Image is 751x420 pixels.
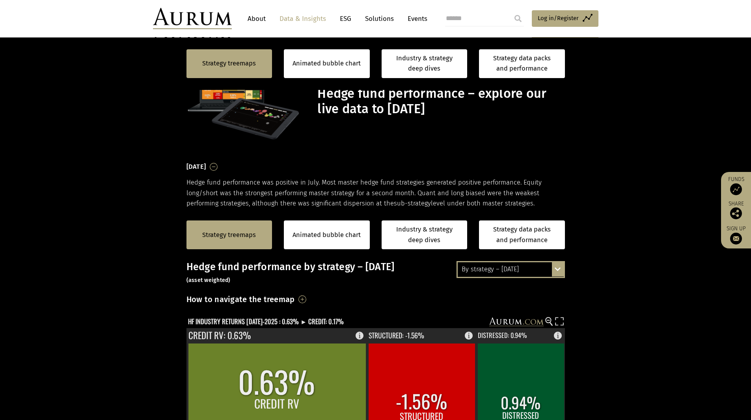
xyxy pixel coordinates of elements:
div: By strategy – [DATE] [458,262,564,276]
p: Hedge fund performance was positive in July. Most master hedge fund strategies generated positive... [186,177,565,209]
a: Industry & strategy deep dives [382,220,468,249]
a: Animated bubble chart [293,58,361,69]
a: Animated bubble chart [293,230,361,240]
h1: Hedge fund performance – explore our live data to [DATE] [317,86,563,117]
span: Log in/Register [538,13,579,23]
a: Log in/Register [532,10,598,27]
a: Funds [725,176,747,195]
a: Strategy data packs and performance [479,220,565,249]
a: ESG [336,11,355,26]
h3: Hedge fund performance by strategy – [DATE] [186,261,565,285]
a: Industry & strategy deep dives [382,49,468,78]
a: Strategy treemaps [202,58,256,69]
a: Data & Insights [276,11,330,26]
img: Sign up to our newsletter [730,233,742,245]
input: Submit [510,11,526,26]
a: Strategy treemaps [202,230,256,240]
h3: [DATE] [186,161,206,173]
img: Aurum [153,8,232,29]
a: Strategy data packs and performance [479,49,565,78]
a: Events [404,11,427,26]
div: Share [725,201,747,219]
img: Access Funds [730,183,742,195]
small: (asset weighted) [186,277,231,284]
a: About [244,11,270,26]
span: sub-strategy [394,200,431,207]
a: Sign up [725,225,747,245]
a: Solutions [361,11,398,26]
h3: How to navigate the treemap [186,293,295,306]
img: Share this post [730,207,742,219]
